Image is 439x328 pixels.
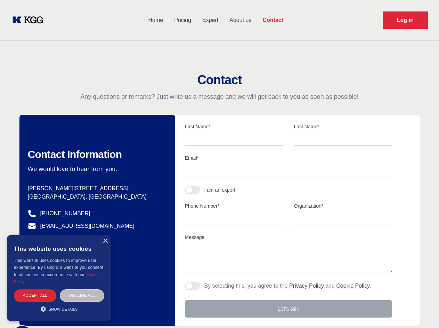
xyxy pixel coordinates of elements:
label: Email* [185,154,392,161]
a: [EMAIL_ADDRESS][DOMAIN_NAME] [40,222,135,230]
a: About us [224,11,257,29]
p: We would love to hear from you. [28,165,164,173]
p: Any questions or remarks? Just write us a message and we will get back to you as soon as possible! [8,93,431,101]
p: [PERSON_NAME][STREET_ADDRESS], [28,184,164,193]
a: Privacy Policy [289,283,324,289]
a: Contact [257,11,289,29]
h2: Contact Information [28,148,164,161]
button: Let's talk [185,300,392,318]
a: Pricing [169,11,197,29]
a: Cookie Policy [336,283,370,289]
div: Show details [14,305,104,312]
a: Home [143,11,169,29]
a: @knowledgegategroup [28,234,97,243]
a: Cookie Policy [14,273,99,284]
label: Organization* [294,202,392,209]
span: This website uses cookies to improve user experience. By using our website you consent to all coo... [14,258,103,277]
span: Show details [49,307,78,311]
h2: Contact [8,73,431,87]
a: Request Demo [383,11,428,29]
a: [PHONE_NUMBER] [40,209,90,218]
div: Decline all [60,289,104,302]
div: I am an expert [204,186,236,193]
label: Message [185,234,392,241]
label: Phone Number* [185,202,283,209]
label: First Name* [185,123,283,130]
p: By selecting this, you agree to the and . [204,282,372,290]
a: Expert [197,11,224,29]
p: [GEOGRAPHIC_DATA], [GEOGRAPHIC_DATA] [28,193,164,201]
div: This website uses cookies [14,240,104,257]
a: KOL Knowledge Platform: Talk to Key External Experts (KEE) [11,15,49,26]
label: Last Name* [294,123,392,130]
iframe: Chat Widget [404,295,439,328]
div: Accept all [14,289,56,302]
div: Close [103,239,108,244]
